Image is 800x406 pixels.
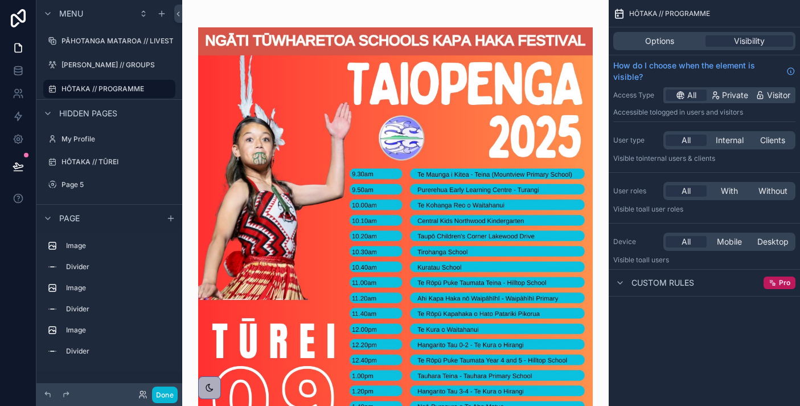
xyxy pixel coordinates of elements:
[66,241,171,250] label: Image
[682,185,691,197] span: All
[642,205,683,213] span: All user roles
[645,35,674,47] span: Options
[613,108,795,117] p: Accessible to
[66,304,171,314] label: Divider
[613,60,795,83] a: How do I choose when the element is visible?
[43,56,175,74] a: [PERSON_NAME] // GROUPS
[61,84,169,94] label: HŌTAKA // PROGRAMME
[734,35,765,47] span: Visibility
[682,135,691,146] span: All
[613,255,795,265] p: Visible to
[613,91,659,100] label: Access Type
[779,278,790,287] span: Pro
[61,60,173,70] label: [PERSON_NAME] // GROUPS
[43,176,175,194] a: Page 5
[66,326,171,335] label: Image
[687,90,696,101] span: All
[59,8,83,19] span: Menu
[66,262,171,271] label: Divider
[36,232,182,372] div: scrollable content
[642,255,669,264] span: all users
[613,205,795,214] p: Visible to
[61,36,194,46] label: PĀHOTANGA MATAROA // LIVESTREAM
[43,130,175,148] a: My Profile
[613,136,659,145] label: User type
[631,277,694,289] span: Custom rules
[721,185,738,197] span: With
[59,213,80,224] span: Page
[59,108,117,119] span: Hidden pages
[716,135,744,146] span: Internal
[758,185,787,197] span: Without
[767,90,790,101] span: Visitor
[717,236,742,247] span: Mobile
[722,90,748,101] span: Private
[682,236,691,247] span: All
[66,283,171,293] label: Image
[757,236,789,247] span: Desktop
[613,186,659,196] label: User roles
[43,80,175,98] a: HŌTAKA // PROGRAMME
[613,154,795,163] p: Visible to
[656,108,743,116] span: Logged in users and visitors
[61,135,173,144] label: My Profile
[629,9,710,18] span: HŌTAKA // PROGRAMME
[613,60,782,83] span: How do I choose when the element is visible?
[642,154,715,163] span: Internal users & clients
[152,387,178,403] button: Done
[760,135,785,146] span: Clients
[61,157,173,167] label: HŌTAKA // TŪREI
[43,32,175,50] a: PĀHOTANGA MATAROA // LIVESTREAM
[43,153,175,171] a: HŌTAKA // TŪREI
[66,347,171,356] label: Divider
[613,237,659,246] label: Device
[61,180,173,189] label: Page 5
